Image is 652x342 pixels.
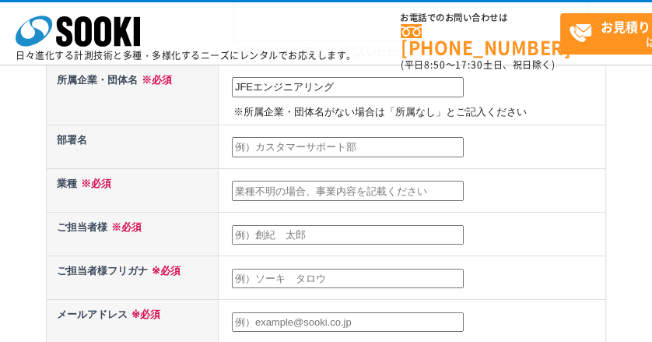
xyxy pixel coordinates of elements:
p: 日々進化する計測技術と多種・多様化するニーズにレンタルでお応えします。 [16,51,356,60]
input: 例）カスタマーサポート部 [232,137,464,157]
span: (平日 ～ 土日、祝日除く) [401,58,555,72]
span: お電話でのお問い合わせは [401,13,560,23]
p: ※所属企業・団体名がない場合は「所属なし」とご記入ください [233,104,602,121]
input: 業種不明の場合、事業内容を記載ください [232,181,464,201]
th: 部署名 [47,125,219,168]
span: 8:50 [424,58,446,72]
input: 例）株式会社ソーキ [232,77,464,97]
span: ※必須 [128,309,160,320]
input: 例）example@sooki.co.jp [232,312,464,333]
span: ※必須 [77,178,111,189]
span: ※必須 [138,74,172,86]
th: 所属企業・団体名 [47,65,219,125]
input: 例）ソーキ タロウ [232,269,464,289]
input: 例）創紀 太郎 [232,225,464,245]
th: ご担当者様フリガナ [47,256,219,300]
a: [PHONE_NUMBER] [401,24,560,56]
span: 17:30 [455,58,483,72]
span: ※必須 [107,221,142,233]
th: ご担当者様 [47,213,219,256]
th: 業種 [47,168,219,212]
span: ※必須 [148,265,181,277]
